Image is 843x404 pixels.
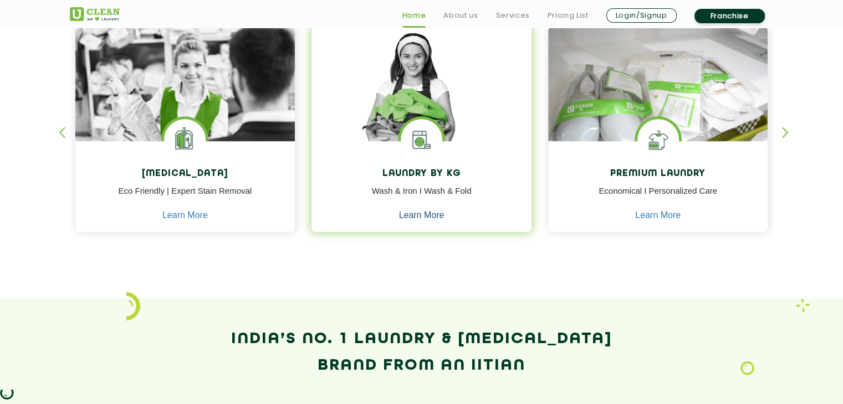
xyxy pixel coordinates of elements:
[126,292,140,320] img: icon_2.png
[70,7,120,21] img: UClean Laundry and Dry Cleaning
[637,119,679,160] img: Shoes Cleaning
[162,210,208,220] a: Learn More
[443,9,478,22] a: About us
[70,326,774,379] h2: India’s No. 1 Laundry & [MEDICAL_DATA] Brand from an IITian
[84,169,287,179] h4: [MEDICAL_DATA]
[164,119,206,160] img: Laundry Services near me
[606,8,677,23] a: Login/Signup
[320,169,523,179] h4: Laundry by Kg
[694,9,765,23] a: Franchise
[556,185,760,210] p: Economical I Personalized Care
[548,27,768,173] img: laundry done shoes and clothes
[635,210,681,220] a: Learn More
[495,9,529,22] a: Services
[402,9,426,22] a: Home
[311,27,532,173] img: a girl with laundry basket
[548,9,589,22] a: Pricing List
[401,119,442,160] img: laundry washing machine
[75,27,295,203] img: Drycleaners near me
[399,210,445,220] a: Learn More
[556,169,760,179] h4: Premium Laundry
[740,361,754,375] img: Laundry
[84,185,287,210] p: Eco Friendly | Expert Stain Removal
[796,298,810,312] img: Laundry wash and iron
[320,185,523,210] p: Wash & Iron I Wash & Fold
